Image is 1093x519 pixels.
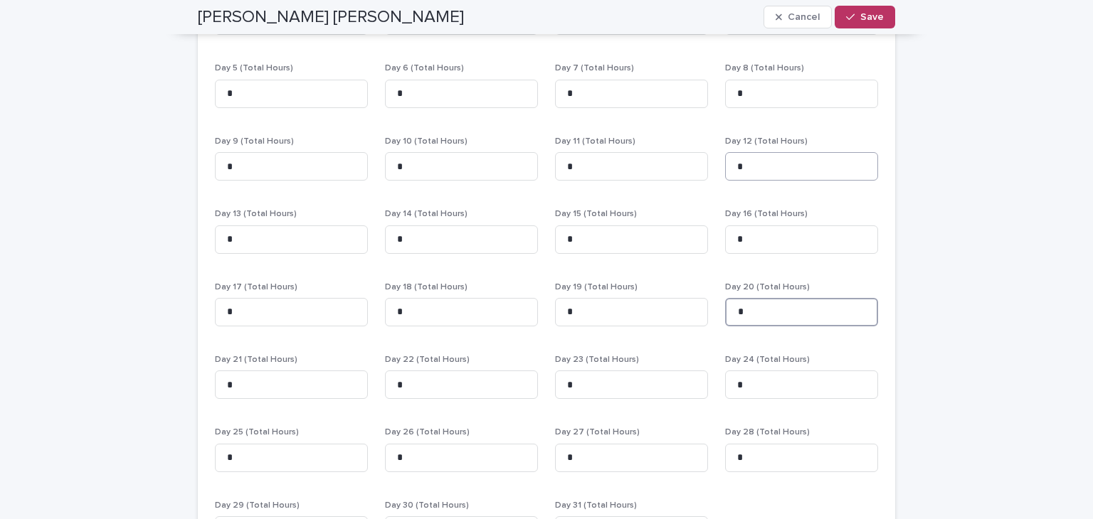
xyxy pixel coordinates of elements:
span: Day 18 (Total Hours) [385,283,468,291]
span: Day 13 (Total Hours) [215,210,297,218]
h2: [PERSON_NAME] [PERSON_NAME] [198,7,464,28]
span: Day 10 (Total Hours) [385,137,468,146]
span: Day 31 (Total Hours) [555,501,637,510]
span: Day 5 (Total Hours) [215,64,293,73]
span: Day 28 (Total Hours) [725,428,810,437]
span: Day 7 (Total Hours) [555,64,634,73]
span: Day 26 (Total Hours) [385,428,470,437]
span: Day 15 (Total Hours) [555,210,637,218]
span: Day 20 (Total Hours) [725,283,810,291]
span: Day 17 (Total Hours) [215,283,297,291]
span: Day 30 (Total Hours) [385,501,469,510]
span: Day 14 (Total Hours) [385,210,468,218]
span: Day 27 (Total Hours) [555,428,640,437]
span: Day 25 (Total Hours) [215,428,299,437]
span: Day 11 (Total Hours) [555,137,635,146]
span: Day 8 (Total Hours) [725,64,804,73]
button: Cancel [764,6,832,28]
span: Cancel [788,12,820,22]
span: Day 24 (Total Hours) [725,355,810,364]
span: Day 19 (Total Hours) [555,283,638,291]
span: Day 16 (Total Hours) [725,210,808,218]
span: Day 23 (Total Hours) [555,355,639,364]
span: Day 12 (Total Hours) [725,137,808,146]
span: Day 9 (Total Hours) [215,137,294,146]
span: Day 21 (Total Hours) [215,355,297,364]
span: Day 22 (Total Hours) [385,355,470,364]
span: Save [860,12,884,22]
span: Day 29 (Total Hours) [215,501,300,510]
button: Save [835,6,895,28]
span: Day 6 (Total Hours) [385,64,464,73]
